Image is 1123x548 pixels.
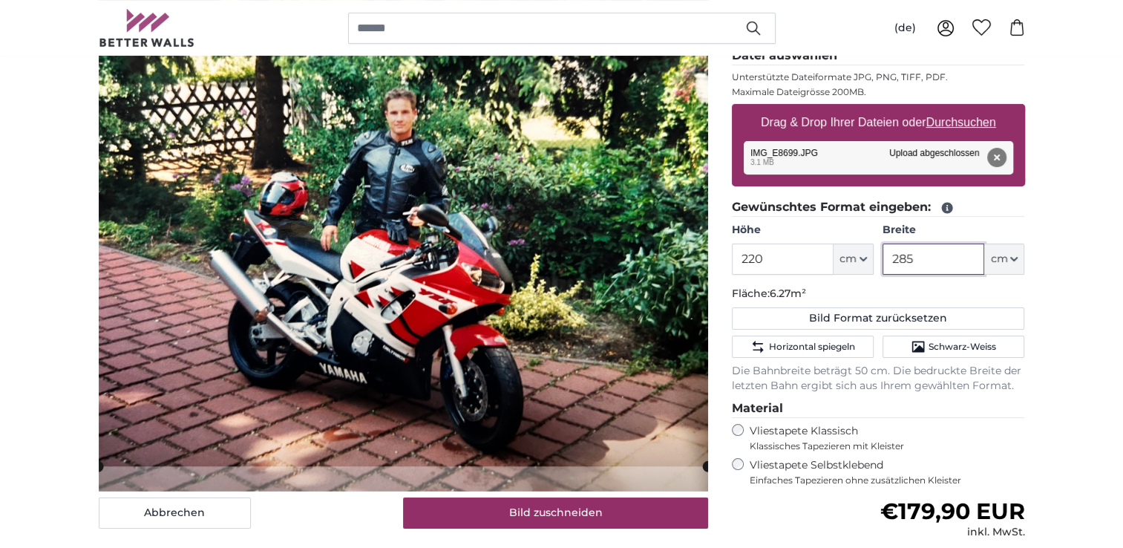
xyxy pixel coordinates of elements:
span: Klassisches Tapezieren mit Kleister [750,440,1012,452]
button: Schwarz-Weiss [883,336,1024,358]
span: Schwarz-Weiss [929,341,996,353]
span: cm [839,252,857,267]
button: cm [984,244,1024,275]
p: Maximale Dateigrösse 200MB. [732,86,1025,98]
u: Durchsuchen [926,116,995,128]
p: Unterstützte Dateiformate JPG, PNG, TIFF, PDF. [732,71,1025,83]
span: Einfaches Tapezieren ohne zusätzlichen Kleister [750,474,1025,486]
button: (de) [883,15,928,42]
button: Abbrechen [99,498,251,529]
label: Drag & Drop Ihrer Dateien oder [755,108,1002,137]
button: Bild zuschneiden [403,498,708,529]
div: inkl. MwSt. [880,525,1024,540]
legend: Material [732,399,1025,418]
legend: Gewünschtes Format eingeben: [732,198,1025,217]
label: Vliestapete Klassisch [750,424,1012,452]
button: cm [834,244,874,275]
label: Breite [883,223,1024,238]
legend: Datei auswählen [732,47,1025,65]
label: Höhe [732,223,874,238]
button: Horizontal spiegeln [732,336,874,358]
p: Die Bahnbreite beträgt 50 cm. Die bedruckte Breite der letzten Bahn ergibt sich aus Ihrem gewählt... [732,364,1025,394]
span: cm [990,252,1007,267]
button: Bild Format zurücksetzen [732,307,1025,330]
img: Betterwalls [99,9,195,47]
span: €179,90 EUR [880,498,1024,525]
label: Vliestapete Selbstklebend [750,458,1025,486]
span: Horizontal spiegeln [768,341,854,353]
span: 6.27m² [770,287,806,300]
p: Fläche: [732,287,1025,301]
